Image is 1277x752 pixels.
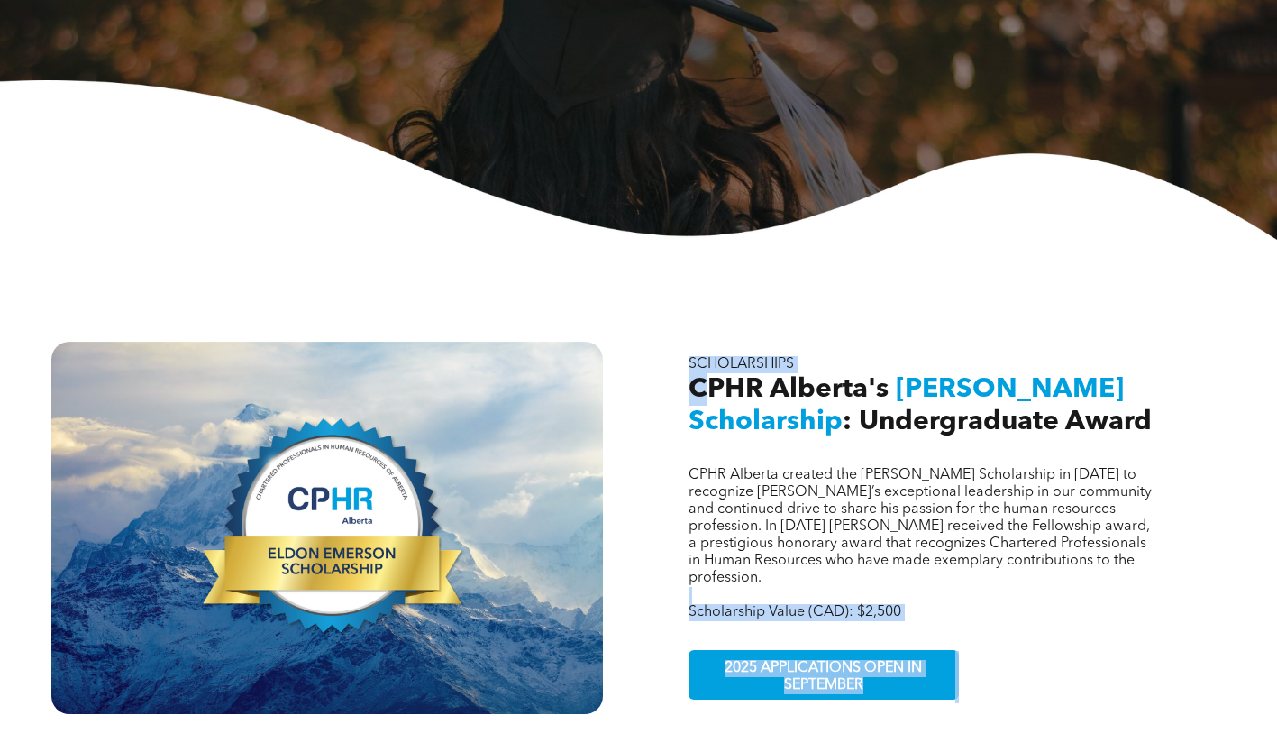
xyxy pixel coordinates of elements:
span: : Undergraduate Award [843,408,1152,436]
span: SCHOLARSHIPS [689,357,794,371]
span: CPHR Alberta's [689,376,889,403]
span: Scholarship Value (CAD): $2,500 [689,605,901,619]
a: 2025 APPLICATIONS OPEN IN SEPTEMBER [689,650,959,700]
span: CPHR Alberta created the [PERSON_NAME] Scholarship in [DATE] to recognize [PERSON_NAME]’s excepti... [689,468,1152,585]
span: [PERSON_NAME] Scholarship [689,376,1124,436]
span: 2025 APPLICATIONS OPEN IN SEPTEMBER [692,651,955,703]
